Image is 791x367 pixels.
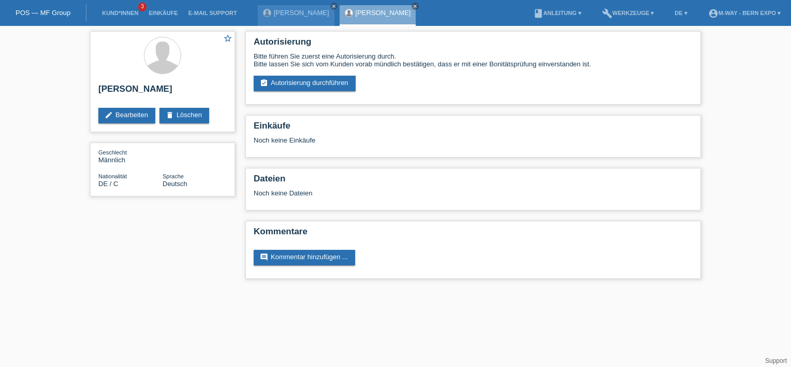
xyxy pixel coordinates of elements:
div: Noch keine Dateien [254,189,570,197]
i: delete [166,111,174,119]
a: assignment_turned_inAutorisierung durchführen [254,76,356,91]
i: close [413,4,418,9]
h2: Kommentare [254,227,693,242]
a: buildWerkzeuge ▾ [597,10,660,16]
i: book [533,8,544,19]
span: 3 [138,3,147,11]
h2: Einkäufe [254,121,693,136]
h2: [PERSON_NAME] [98,84,227,100]
a: DE ▾ [669,10,692,16]
div: Männlich [98,148,163,164]
i: account_circle [708,8,719,19]
a: E-Mail Support [183,10,242,16]
a: account_circlem-way - Bern Expo ▾ [703,10,786,16]
div: Bitte führen Sie zuerst eine Autorisierung durch. Bitte lassen Sie sich vom Kunden vorab mündlich... [254,52,693,68]
div: Noch keine Einkäufe [254,136,693,152]
a: star_border [223,34,232,45]
a: POS — MF Group [16,9,70,17]
a: deleteLöschen [159,108,209,123]
a: commentKommentar hinzufügen ... [254,250,355,265]
h2: Dateien [254,174,693,189]
span: Deutsch [163,180,187,188]
a: Support [765,357,787,364]
span: Sprache [163,173,184,179]
a: Kund*innen [97,10,143,16]
h2: Autorisierung [254,37,693,52]
i: star_border [223,34,232,43]
a: Einkäufe [143,10,183,16]
i: edit [105,111,113,119]
span: Nationalität [98,173,127,179]
span: Deutschland / C / 10.05.1989 [98,180,118,188]
span: Geschlecht [98,149,127,156]
a: close [330,3,338,10]
a: [PERSON_NAME] [274,9,329,17]
i: build [602,8,612,19]
i: assignment_turned_in [260,79,268,87]
a: [PERSON_NAME] [356,9,411,17]
a: close [412,3,419,10]
i: close [331,4,336,9]
i: comment [260,253,268,261]
a: bookAnleitung ▾ [528,10,587,16]
a: editBearbeiten [98,108,155,123]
